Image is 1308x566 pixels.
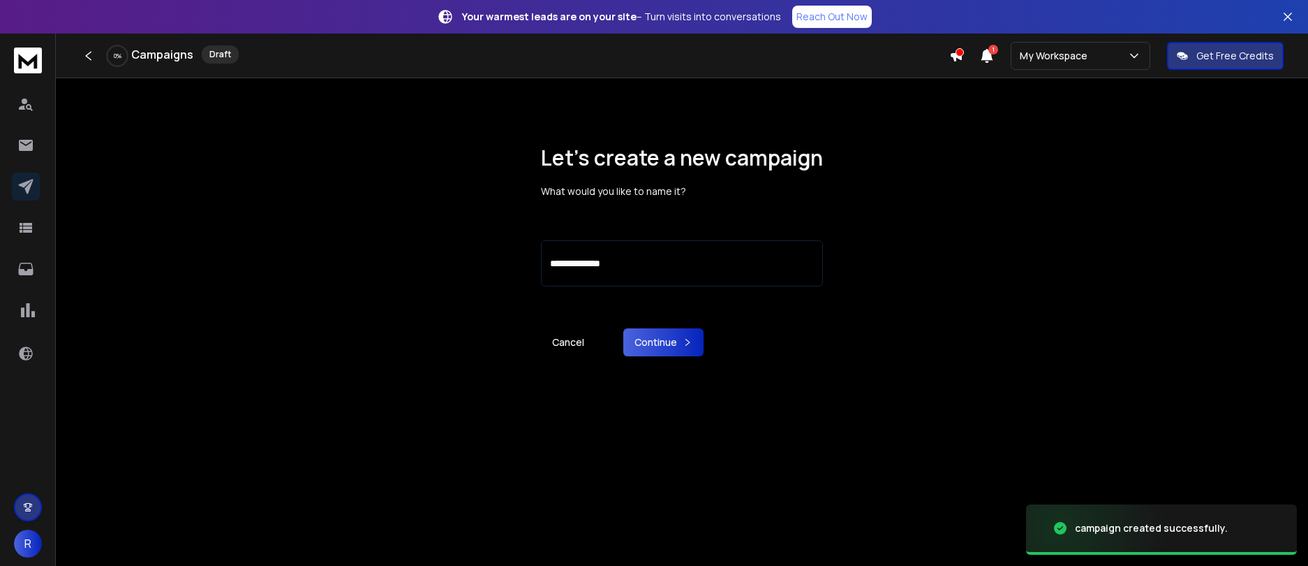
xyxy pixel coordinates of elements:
p: – Turn visits into conversations [462,10,781,24]
button: Continue [623,328,704,356]
a: Reach Out Now [792,6,872,28]
p: Reach Out Now [796,10,868,24]
strong: Your warmest leads are on your site [462,10,637,23]
p: Get Free Credits [1196,49,1274,63]
h1: Let’s create a new campaign [541,145,823,170]
img: logo [14,48,42,73]
p: What would you like to name it? [541,184,823,198]
p: My Workspace [1020,49,1093,63]
div: campaign created successfully. [1075,521,1228,535]
a: Cancel [541,328,595,356]
span: 1 [988,45,998,55]
button: R [14,530,42,558]
p: 0 % [114,52,121,60]
button: Get Free Credits [1167,42,1284,70]
h1: Campaigns [131,46,193,63]
div: Draft [202,45,239,64]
